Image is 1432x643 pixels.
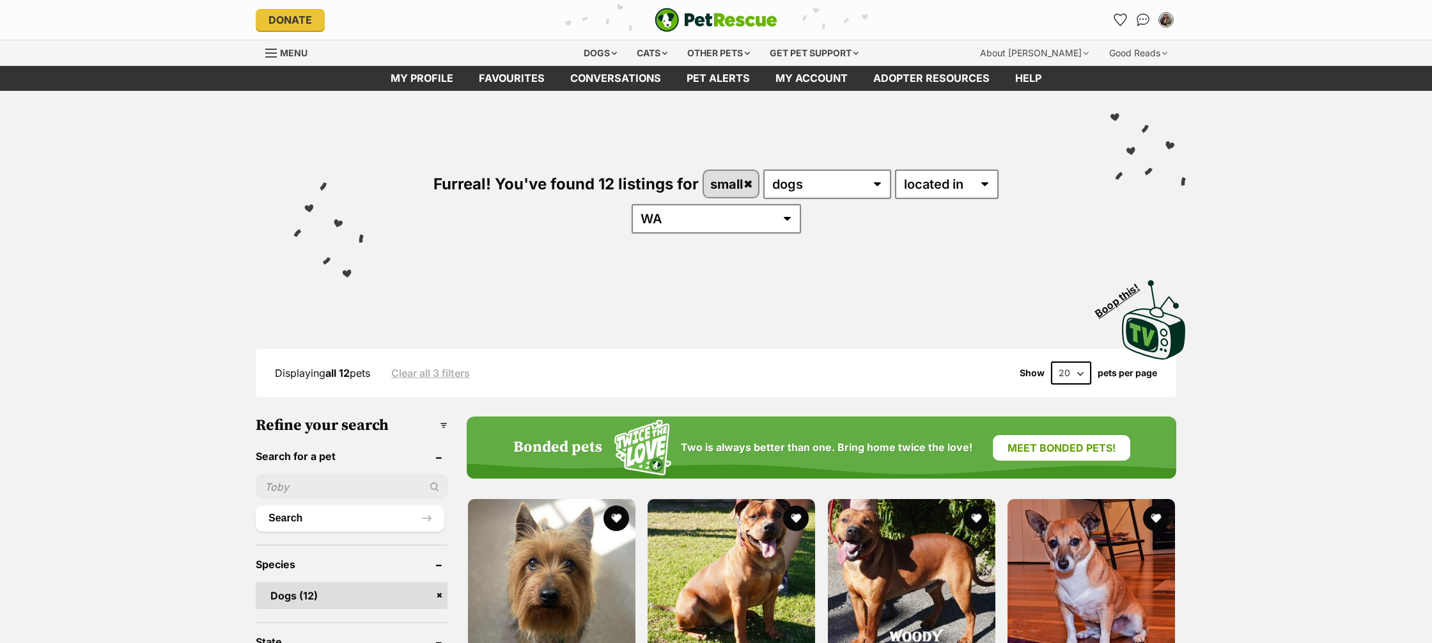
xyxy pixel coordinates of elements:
[378,66,466,91] a: My profile
[433,175,699,193] span: Furreal! You've found 12 listings for
[265,40,316,63] a: Menu
[557,66,674,91] a: conversations
[256,417,447,434] h3: Refine your search
[971,40,1098,66] div: About [PERSON_NAME]
[256,9,325,31] a: Donate
[1122,269,1186,362] a: Boop this!
[1110,10,1130,30] a: Favourites
[256,450,447,462] header: Search for a pet
[1098,368,1157,378] label: pets per page
[256,505,444,531] button: Search
[575,40,626,66] div: Dogs
[603,505,629,531] button: favourite
[763,66,860,91] a: My account
[614,420,671,475] img: Squiggle
[761,40,868,66] div: Get pet support
[678,40,759,66] div: Other pets
[391,367,470,379] a: Clear all 3 filters
[993,435,1130,461] a: Meet bonded pets!
[280,47,307,58] span: Menu
[1020,368,1045,378] span: Show
[704,171,758,197] a: small
[256,559,447,570] header: Species
[1133,10,1153,30] a: Conversations
[1110,10,1176,30] ul: Account quick links
[628,40,676,66] div: Cats
[256,582,447,609] a: Dogs (12)
[681,441,972,454] span: Two is always better than one. Bring home twice the love!
[655,8,777,32] a: PetRescue
[674,66,763,91] a: Pet alerts
[860,66,1002,91] a: Adopter resources
[655,8,777,32] img: logo-e224e6f780fb5917bec1dbf3a21bbac754714ae5b6737aabdf751b685950b380.svg
[513,439,602,457] h4: Bonded pets
[466,66,557,91] a: Favourites
[256,475,447,499] input: Toby
[1160,13,1172,26] img: Claire Dwyer profile pic
[1137,13,1150,26] img: chat-41dd97257d64d25036548639549fe6c8038ab92f7586957e7f3b1b290dea8141.svg
[1143,505,1169,531] button: favourite
[325,367,350,379] strong: all 12
[1100,40,1176,66] div: Good Reads
[1002,66,1054,91] a: Help
[1122,280,1186,360] img: PetRescue TV logo
[275,367,370,379] span: Displaying pets
[1093,273,1152,319] span: Boop this!
[784,505,809,531] button: favourite
[963,505,989,531] button: favourite
[1156,10,1176,30] button: My account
